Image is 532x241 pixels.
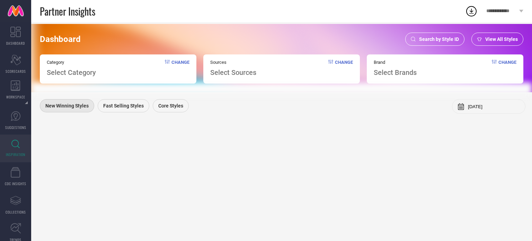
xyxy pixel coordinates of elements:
[6,209,26,215] span: COLLECTIONS
[210,68,256,77] span: Select Sources
[5,181,26,186] span: CDC INSIGHTS
[40,4,95,18] span: Partner Insights
[103,103,144,109] span: Fast Selling Styles
[374,68,417,77] span: Select Brands
[171,60,189,77] span: Change
[47,68,96,77] span: Select Category
[6,41,25,46] span: DASHBOARD
[5,125,26,130] span: SUGGESTIONS
[498,60,516,77] span: Change
[335,60,353,77] span: Change
[485,36,518,42] span: View All Styles
[465,5,478,17] div: Open download list
[6,152,25,157] span: INSPIRATION
[374,60,417,65] span: Brand
[45,103,89,109] span: New Winning Styles
[47,60,96,65] span: Category
[6,69,26,74] span: SCORECARDS
[158,103,183,109] span: Core Styles
[210,60,256,65] span: Sources
[419,36,459,42] span: Search by Style ID
[40,34,81,44] span: Dashboard
[6,94,25,100] span: WORKSPACE
[468,104,520,109] input: Select month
